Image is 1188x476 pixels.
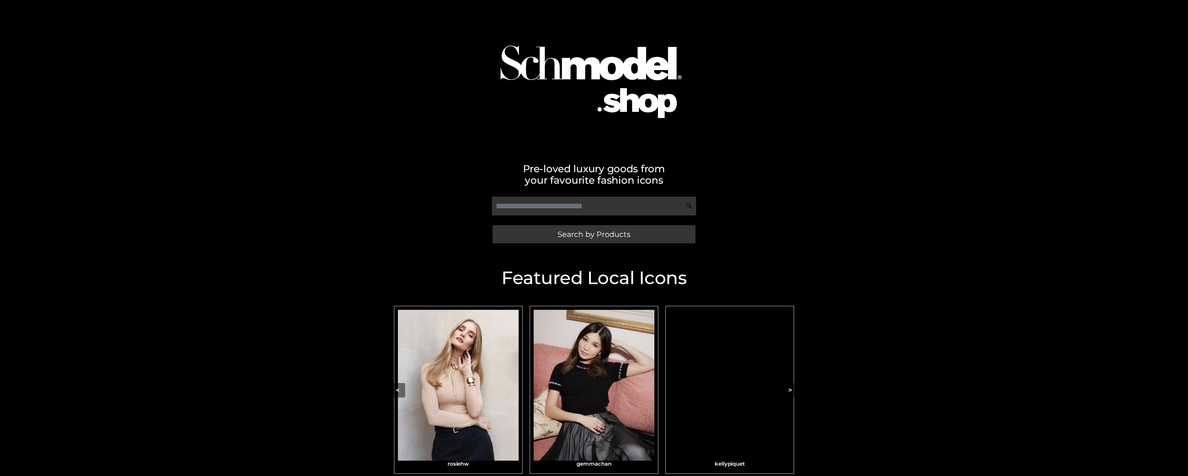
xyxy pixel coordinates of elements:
a: Search by Products [493,225,695,243]
h3: gemmachan [534,461,654,467]
a: kellypiquetkellypiquet [665,306,794,474]
div: Carousel Navigation [390,306,798,475]
img: gemmachan [534,310,654,461]
h3: rosiehw [398,461,519,467]
a: rosiehwrosiehw [394,306,523,474]
a: gemmachangemmachan [530,306,658,474]
button: < [390,383,405,397]
h2: Pre-loved luxury goods from your favourite fashion icons [390,163,798,186]
button: > [783,383,798,397]
img: rosiehw [398,310,519,461]
h2: Featured Local Icons​ [390,269,798,287]
h3: kellypiquet [669,461,790,467]
img: Search Icon [685,202,693,209]
span: Search by Products [558,230,630,238]
img: kellypiquet [669,310,790,461]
